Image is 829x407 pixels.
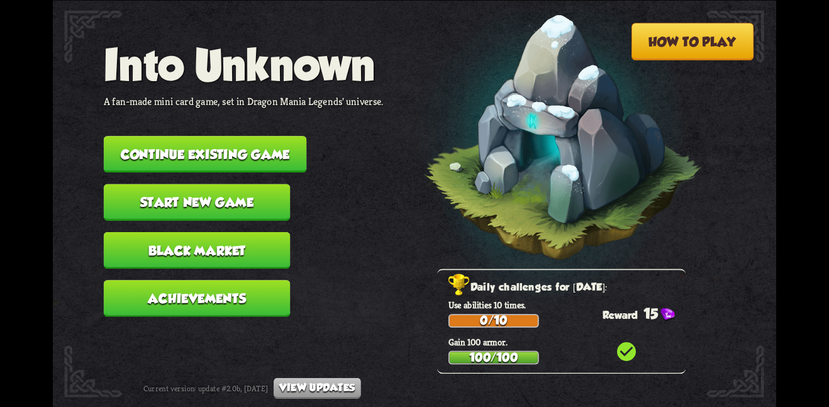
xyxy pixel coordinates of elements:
[104,136,307,172] button: Continue existing game
[104,231,291,268] button: Black Market
[143,377,361,398] div: Current version: update #2.0b, [DATE]
[450,315,538,326] div: 0/10
[448,299,686,311] p: Use abilities 10 times.
[615,340,638,363] i: check_circle
[104,184,291,220] button: Start new game
[104,94,384,108] p: A fan-made mini card game, set in Dragon Mania Legends' universe.
[104,40,384,89] h1: Into Unknown
[631,23,754,60] button: How to play
[603,305,686,321] div: 15
[274,377,360,398] button: View updates
[448,278,686,296] h2: Daily challenges for [DATE]:
[448,274,470,296] img: Golden_Trophy_Icon.png
[450,352,538,363] div: 100/100
[104,280,291,316] button: Achievements
[448,336,686,348] p: Gain 100 armor.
